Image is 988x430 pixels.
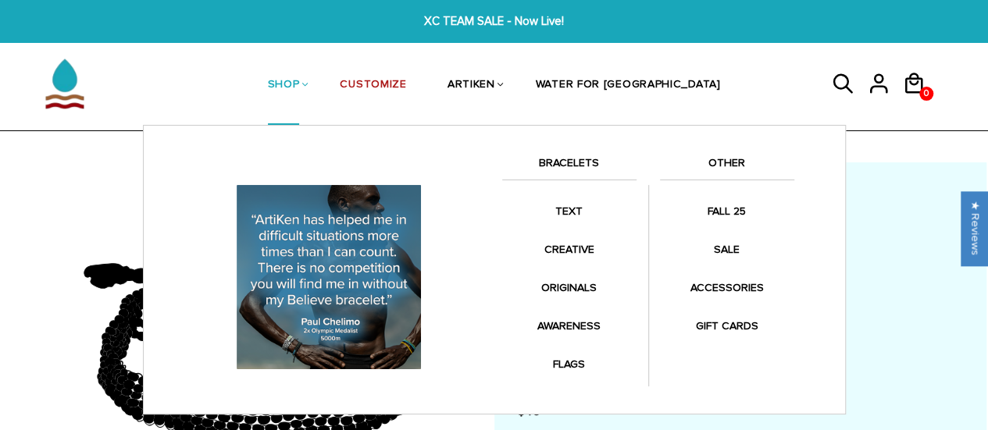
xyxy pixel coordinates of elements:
a: SHOP [268,45,300,126]
span: 0 [920,82,933,105]
a: AWARENESS [502,311,637,341]
a: FALL 25 [660,196,794,226]
a: TEXT [502,196,637,226]
a: 0 [902,100,937,102]
div: Click to open Judge.me floating reviews tab [961,191,988,265]
a: OTHER [660,154,794,180]
a: ACCESSORIES [660,272,794,303]
a: CUSTOMIZE [340,45,406,126]
a: ARTIKEN [448,45,495,126]
a: FLAGS [502,349,637,379]
a: GIFT CARDS [660,311,794,341]
a: BRACELETS [502,154,637,180]
span: XC TEAM SALE - Now Live! [306,12,683,30]
a: ORIGINALS [502,272,637,303]
a: CREATIVE [502,234,637,265]
a: SALE [660,234,794,265]
a: WATER FOR [GEOGRAPHIC_DATA] [536,45,721,126]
